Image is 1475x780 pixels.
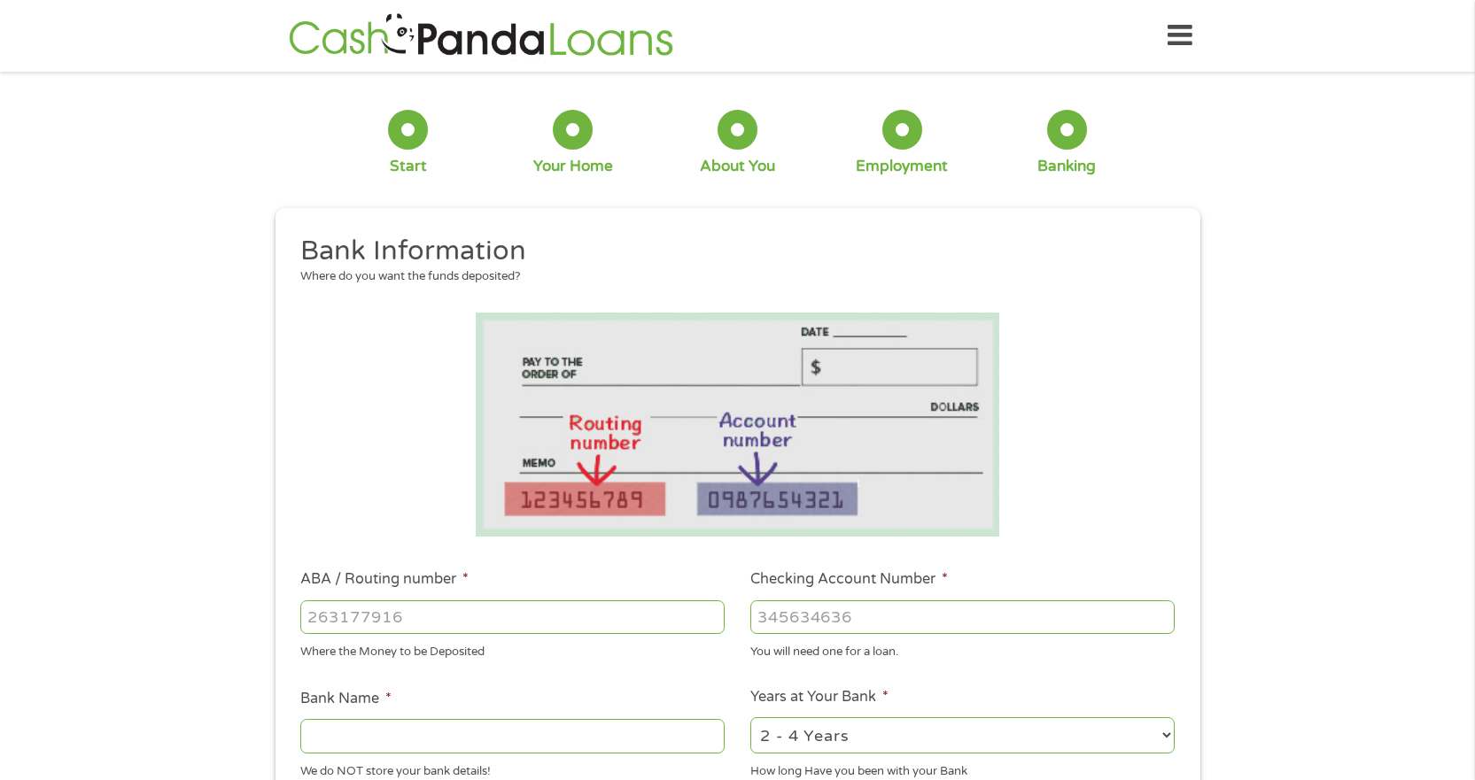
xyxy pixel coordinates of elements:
div: Employment [856,157,948,176]
div: Where do you want the funds deposited? [300,268,1161,286]
div: Where the Money to be Deposited [300,637,725,661]
div: Banking [1037,157,1096,176]
label: Years at Your Bank [750,688,889,707]
div: We do NOT store your bank details! [300,756,725,780]
label: ABA / Routing number [300,570,469,589]
img: GetLoanNow Logo [283,11,679,61]
input: 345634636 [750,600,1175,634]
div: About You [700,157,775,176]
label: Bank Name [300,690,392,708]
div: Start [390,157,427,176]
input: 263177916 [300,600,725,634]
div: Your Home [533,157,613,176]
div: How long Have you been with your Bank [750,756,1175,780]
img: Routing number location [476,313,1000,537]
div: You will need one for a loan. [750,637,1175,661]
h2: Bank Information [300,234,1161,269]
label: Checking Account Number [750,570,948,589]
